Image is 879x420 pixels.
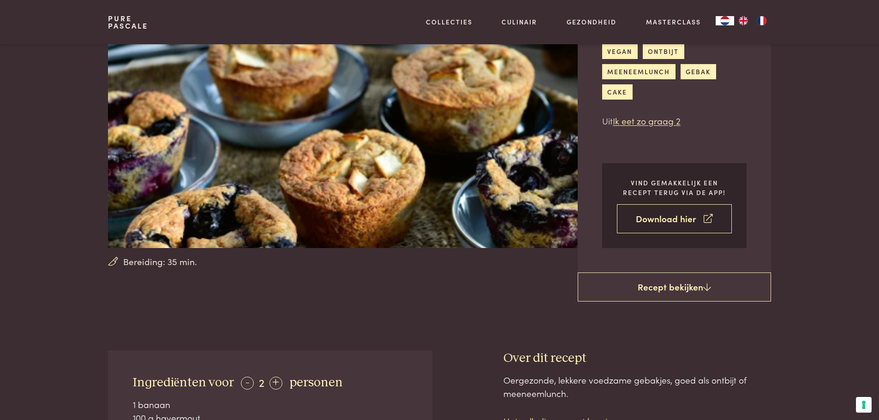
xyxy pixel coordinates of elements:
[503,350,771,367] h3: Over dit recept
[716,16,734,25] div: Language
[646,17,701,27] a: Masterclass
[426,17,472,27] a: Collecties
[734,16,771,25] ul: Language list
[613,114,681,127] a: Ik eet zo graag 2
[503,373,771,400] div: Oergezonde, lekkere voedzame gebakjes, goed als ontbijt of meeneemlunch.
[578,272,771,302] a: Recept bekijken
[602,44,638,59] a: vegan
[602,84,633,100] a: cake
[856,397,872,413] button: Uw voorkeuren voor toestemming voor trackingtechnologieën
[133,398,408,411] div: 1 banaan
[602,64,676,79] a: meeneemlunch
[753,16,771,25] a: FR
[289,376,343,389] span: personen
[643,44,684,59] a: ontbijt
[617,178,732,197] p: Vind gemakkelijk een recept terug via de app!
[716,16,734,25] a: NL
[734,16,753,25] a: EN
[133,376,234,389] span: Ingrediënten voor
[502,17,537,27] a: Culinair
[123,255,197,268] span: Bereiding: 35 min.
[617,204,732,233] a: Download hier
[602,114,747,128] p: Uit
[269,377,282,390] div: +
[259,374,264,390] span: 2
[108,15,148,30] a: PurePascale
[716,16,771,25] aside: Language selected: Nederlands
[681,64,716,79] a: gebak
[567,17,616,27] a: Gezondheid
[241,377,254,390] div: -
